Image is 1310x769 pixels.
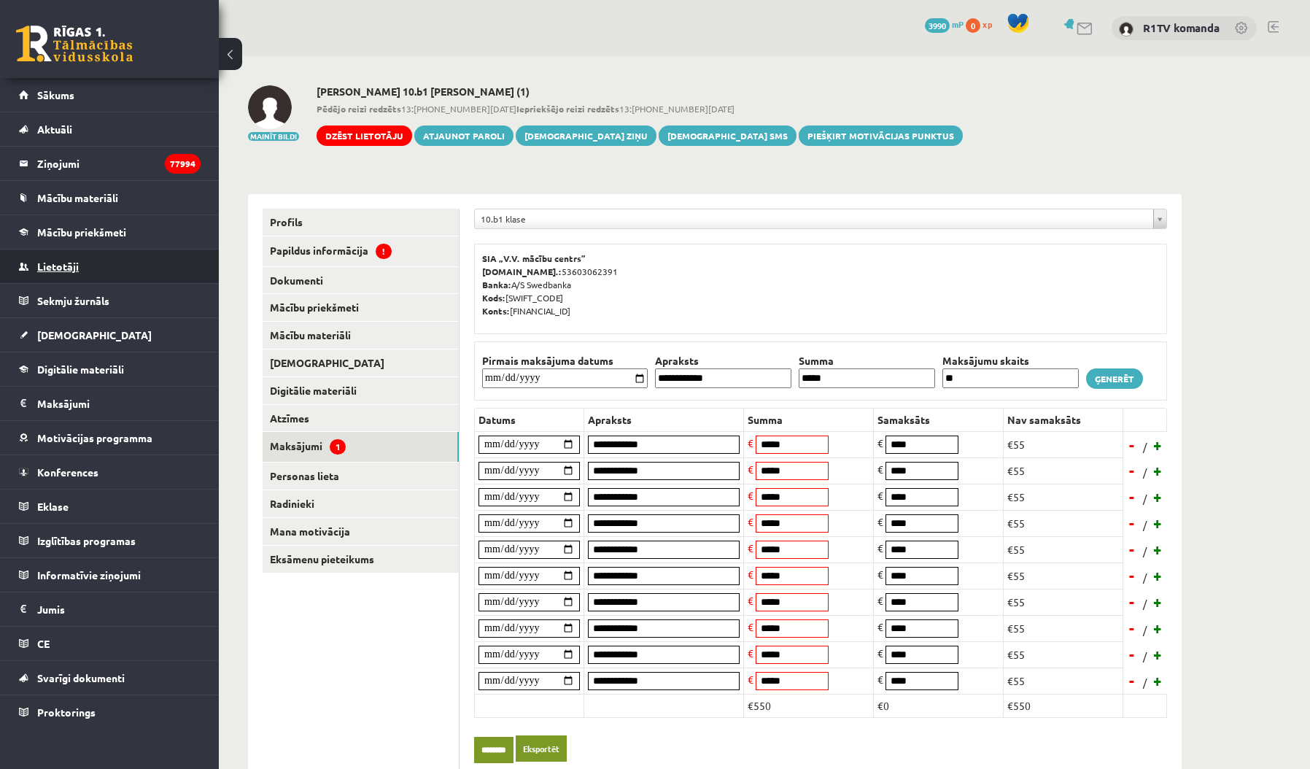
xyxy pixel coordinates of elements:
span: € [748,620,753,633]
a: [DEMOGRAPHIC_DATA] ziņu [516,125,656,146]
a: Digitālie materiāli [19,352,201,386]
a: [DEMOGRAPHIC_DATA] [19,318,201,352]
span: Svarīgi dokumenti [37,671,125,684]
span: € [877,594,883,607]
a: + [1151,591,1166,613]
td: €55 [1004,589,1123,615]
a: Maksājumi1 [263,432,459,462]
span: Eklase [37,500,69,513]
a: + [1151,617,1166,639]
span: 1 [330,439,346,455]
a: Profils [263,209,459,236]
td: €55 [1004,431,1123,457]
a: - [1125,434,1139,456]
a: + [1151,670,1166,692]
a: Mācību priekšmeti [263,294,459,321]
th: Maksājumu skaits [939,353,1082,368]
span: € [748,463,753,476]
span: / [1142,544,1149,559]
span: / [1142,622,1149,638]
a: [DEMOGRAPHIC_DATA] SMS [659,125,797,146]
th: Pirmais maksājuma datums [478,353,651,368]
td: €55 [1004,615,1123,641]
a: Digitālie materiāli [263,377,459,404]
a: Informatīvie ziņojumi [19,558,201,592]
th: Samaksāts [874,408,1004,431]
span: € [748,594,753,607]
a: Sākums [19,78,201,112]
td: €550 [1004,694,1123,717]
span: € [748,515,753,528]
span: € [877,463,883,476]
span: € [877,515,883,528]
span: € [877,489,883,502]
span: / [1142,517,1149,533]
span: Izglītības programas [37,534,136,547]
td: €55 [1004,668,1123,694]
a: - [1125,512,1139,534]
td: €55 [1004,457,1123,484]
a: 10.b1 klase [475,209,1166,228]
span: Digitālie materiāli [37,363,124,376]
span: Konferences [37,465,98,479]
th: Summa [744,408,874,431]
a: Atzīmes [263,405,459,432]
span: € [877,646,883,660]
a: Atjaunot paroli [414,125,513,146]
span: 13:[PHONE_NUMBER][DATE] 13:[PHONE_NUMBER][DATE] [317,102,963,115]
b: SIA „V.V. mācību centrs” [482,252,586,264]
span: € [748,436,753,449]
b: Pēdējo reizi redzēts [317,103,401,115]
a: + [1151,486,1166,508]
span: / [1142,439,1149,455]
legend: Ziņojumi [37,147,201,180]
a: Eksportēt [516,735,567,762]
span: € [748,489,753,502]
span: xp [982,18,992,30]
td: €550 [744,694,874,717]
span: Sekmju žurnāls [37,294,109,307]
a: Dzēst lietotāju [317,125,412,146]
a: R1TV komanda [1143,20,1220,35]
span: Mācību priekšmeti [37,225,126,239]
a: Mana motivācija [263,518,459,545]
b: Kods: [482,292,505,304]
td: €55 [1004,536,1123,563]
span: Jumis [37,603,65,616]
a: Personas lieta [263,463,459,490]
a: Lietotāji [19,250,201,283]
th: Apraksts [584,408,744,431]
span: € [877,436,883,449]
span: Motivācijas programma [37,431,152,444]
i: 77994 [165,154,201,174]
span: mP [952,18,964,30]
a: Eksāmenu pieteikums [263,546,459,573]
td: €55 [1004,510,1123,536]
a: Jumis [19,592,201,626]
a: Mācību materiāli [19,181,201,215]
th: Apraksts [651,353,795,368]
a: - [1125,565,1139,587]
a: - [1125,460,1139,482]
th: Datums [475,408,584,431]
span: / [1142,465,1149,480]
span: € [748,673,753,686]
a: Proktorings [19,695,201,729]
h2: [PERSON_NAME] 10.b1 [PERSON_NAME] (1) [317,85,963,98]
span: € [877,620,883,633]
img: R1TV komanda [1119,22,1133,36]
a: + [1151,460,1166,482]
span: € [877,673,883,686]
span: 10.b1 klase [481,209,1147,228]
a: Konferences [19,455,201,489]
b: Konts: [482,305,510,317]
b: Iepriekšējo reizi redzēts [516,103,619,115]
span: € [748,541,753,554]
span: Aktuāli [37,123,72,136]
span: Proktorings [37,706,96,719]
button: Mainīt bildi [248,132,299,141]
span: 0 [966,18,980,33]
a: CE [19,627,201,660]
a: Papildus informācija! [263,236,459,266]
span: € [877,541,883,554]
